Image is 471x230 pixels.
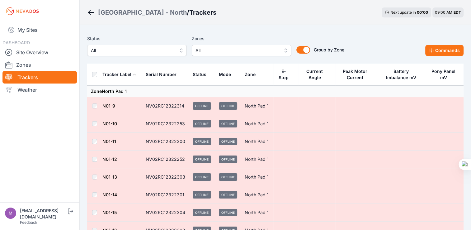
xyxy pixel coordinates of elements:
[2,59,77,71] a: Zones
[146,67,181,82] button: Serial Number
[219,156,237,163] span: Offline
[189,8,216,17] h3: Trackers
[146,71,177,78] div: Serial Number
[98,8,187,17] a: [GEOGRAPHIC_DATA] - North
[102,156,117,162] a: N01-12
[2,46,77,59] a: Site Overview
[193,102,211,110] span: Offline
[87,4,216,21] nav: Breadcrumb
[102,210,117,215] a: N01-15
[87,35,187,42] label: Status
[417,10,428,15] div: 00 : 00
[5,208,16,219] img: m.kawarkhe@aegisrenewables.in
[339,64,375,85] button: Peak Motor Current
[454,10,461,15] span: EDT
[91,47,174,54] span: All
[192,35,291,42] label: Zones
[277,68,290,81] div: E-Stop
[219,173,237,181] span: Offline
[193,156,211,163] span: Offline
[5,6,40,16] img: Nevados
[219,102,237,110] span: Offline
[193,191,211,199] span: Offline
[245,67,261,82] button: Zone
[277,64,295,85] button: E-Stop
[142,133,189,151] td: NV02RC12322300
[102,139,116,144] a: N01-11
[193,67,211,82] button: Status
[241,186,273,204] td: North Pad 1
[142,168,189,186] td: NV02RC12322303
[193,120,211,127] span: Offline
[219,191,237,199] span: Offline
[87,86,464,97] td: Zone North Pad 1
[219,71,231,78] div: Mode
[241,133,273,151] td: North Pad 1
[302,68,327,81] div: Current Angle
[219,138,237,145] span: Offline
[219,209,237,216] span: Offline
[193,209,211,216] span: Offline
[241,115,273,133] td: North Pad 1
[102,121,117,126] a: N01-10
[142,151,189,168] td: NV02RC12322252
[241,97,273,115] td: North Pad 1
[102,67,136,82] button: Tracker Label
[142,115,189,133] td: NV02RC12322253
[219,67,236,82] button: Mode
[193,138,211,145] span: Offline
[102,103,115,108] a: N01-9
[241,168,273,186] td: North Pad 1
[2,40,30,45] span: DASHBOARD
[425,45,464,56] button: Commands
[195,47,279,54] span: All
[193,71,206,78] div: Status
[302,64,332,85] button: Current Angle
[20,208,67,220] div: [EMAIL_ADDRESS][DOMAIN_NAME]
[339,68,371,81] div: Peak Motor Current
[2,71,77,84] a: Trackers
[142,204,189,222] td: NV02RC12322304
[241,204,273,222] td: North Pad 1
[2,84,77,96] a: Weather
[390,10,416,15] span: Next update in
[102,192,117,197] a: N01-14
[87,45,187,56] button: All
[435,10,452,15] span: 09:00 AM
[431,68,456,81] div: Pony Panel mV
[142,186,189,204] td: NV02RC12322301
[383,68,420,81] div: Battery Imbalance mV
[102,71,131,78] div: Tracker Label
[142,97,189,115] td: NV02RC12322314
[314,47,344,52] span: Group by Zone
[192,45,291,56] button: All
[20,220,37,225] a: Feedback
[383,64,424,85] button: Battery Imbalance mV
[241,151,273,168] td: North Pad 1
[431,64,460,85] button: Pony Panel mV
[245,71,256,78] div: Zone
[2,22,77,37] a: My Sites
[187,8,189,17] span: /
[102,174,117,180] a: N01-13
[193,173,211,181] span: Offline
[219,120,237,127] span: Offline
